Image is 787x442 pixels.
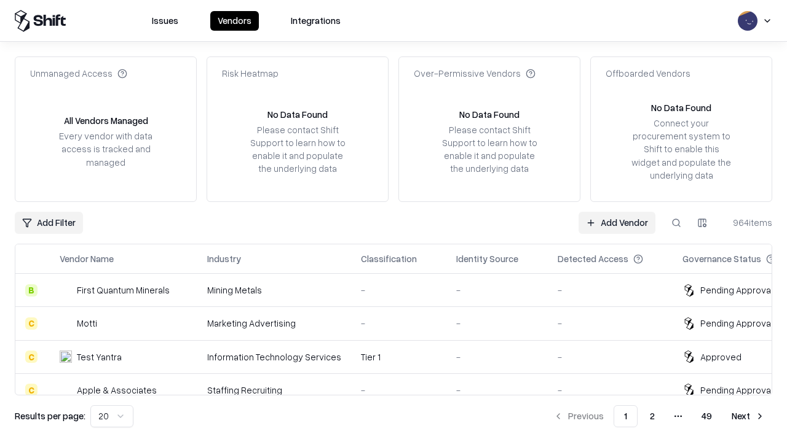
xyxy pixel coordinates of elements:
div: Identity Source [456,252,518,265]
div: Mining Metals [207,284,341,297]
button: Issues [144,11,186,31]
div: - [456,351,538,363]
button: 49 [692,405,722,427]
nav: pagination [546,405,772,427]
div: - [361,317,437,330]
button: Next [724,405,772,427]
img: Test Yantra [60,351,72,363]
div: Classification [361,252,417,265]
img: First Quantum Minerals [60,284,72,297]
div: Industry [207,252,241,265]
div: Please contact Shift Support to learn how to enable it and populate the underlying data [438,123,540,176]
div: Marketing Advertising [207,317,341,330]
div: - [361,284,437,297]
div: Vendor Name [60,252,114,265]
div: - [558,284,663,297]
div: Over-Permissive Vendors [414,67,536,80]
div: Tier 1 [361,351,437,363]
div: Motti [77,317,97,330]
div: Staffing Recruiting [207,384,341,397]
div: Pending Approval [700,384,773,397]
button: 1 [614,405,638,427]
div: No Data Found [459,108,520,121]
div: Pending Approval [700,284,773,297]
div: 964 items [723,216,772,229]
img: Apple & Associates [60,384,72,396]
div: C [25,351,38,363]
button: Vendors [210,11,259,31]
div: Test Yantra [77,351,122,363]
div: No Data Found [651,101,711,114]
div: B [25,284,38,297]
div: Unmanaged Access [30,67,127,80]
div: Information Technology Services [207,351,341,363]
div: Every vendor with data access is tracked and managed [55,130,157,168]
div: Risk Heatmap [222,67,279,80]
div: - [558,384,663,397]
button: Add Filter [15,212,83,234]
div: Offboarded Vendors [606,67,690,80]
div: - [456,284,538,297]
div: Apple & Associates [77,384,157,397]
div: Detected Access [558,252,628,265]
div: - [456,384,538,397]
img: Motti [60,317,72,330]
div: C [25,317,38,330]
div: No Data Found [267,108,328,121]
a: Add Vendor [579,212,655,234]
div: - [456,317,538,330]
div: C [25,384,38,396]
div: Governance Status [682,252,761,265]
div: Pending Approval [700,317,773,330]
div: Approved [700,351,742,363]
button: 2 [640,405,665,427]
div: First Quantum Minerals [77,284,170,297]
div: Please contact Shift Support to learn how to enable it and populate the underlying data [247,123,349,176]
div: - [558,351,663,363]
p: Results per page: [15,409,85,422]
div: - [558,317,663,330]
div: All Vendors Managed [64,114,148,127]
button: Integrations [283,11,348,31]
div: - [361,384,437,397]
div: Connect your procurement system to Shift to enable this widget and populate the underlying data [630,117,732,182]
